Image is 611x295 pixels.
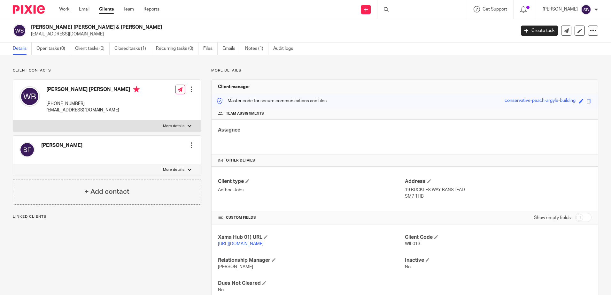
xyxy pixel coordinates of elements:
[579,99,584,103] span: Edit code
[46,101,140,107] p: [PHONE_NUMBER]
[273,42,298,55] a: Audit logs
[218,234,405,241] h4: Xama Hub 01) URL
[245,179,249,183] span: Change Client type
[79,6,89,12] a: Email
[163,124,184,129] p: More details
[427,179,431,183] span: Edit Address
[222,42,240,55] a: Emails
[226,111,264,116] span: Team assignments
[13,42,32,55] a: Details
[123,6,134,12] a: Team
[561,26,571,36] a: Send new email
[36,42,70,55] a: Open tasks (0)
[218,187,405,193] p: Ad-hoc Jobs
[13,68,201,73] p: Client contacts
[405,234,592,241] h4: Client Code
[218,84,250,90] h3: Client manager
[272,258,276,262] span: Edit Relationship Manager
[534,215,571,221] label: Show empty fields
[405,242,420,246] span: WIL013
[99,6,114,12] a: Clients
[143,6,159,12] a: Reports
[218,280,405,287] h4: Dues Not Cleared
[405,178,592,185] h4: Address
[218,257,405,264] h4: Relationship Manager
[226,158,255,163] span: Other details
[262,281,266,285] span: Edit Dues Not Cleared
[575,26,585,36] a: Edit client
[218,215,405,220] h4: CUSTOM FIELDS
[114,42,151,55] a: Closed tasks (1)
[581,4,591,15] img: svg%3E
[264,235,268,239] span: Edit Xama Hub 01) URL
[211,68,598,73] p: More details
[46,107,140,113] p: [EMAIL_ADDRESS][DOMAIN_NAME]
[218,265,253,269] span: [PERSON_NAME]
[216,98,327,104] p: Master code for secure communications and files
[218,127,240,132] span: Assignee
[13,214,201,219] p: Linked clients
[218,178,405,185] h4: Client type
[426,258,429,262] span: Edit Inactive
[483,7,507,11] span: Get Support
[19,86,40,107] img: svg%3E
[41,142,82,149] h4: [PERSON_NAME]
[133,86,140,93] i: Primary
[405,187,592,193] p: 19 BUCKLES WAY BANSTEAD
[31,31,511,37] p: [EMAIL_ADDRESS][DOMAIN_NAME]
[245,42,268,55] a: Notes (1)
[218,242,264,246] a: [URL][DOMAIN_NAME]
[543,6,578,12] p: [PERSON_NAME]
[13,24,26,37] img: svg%3E
[31,24,415,31] h2: [PERSON_NAME] [PERSON_NAME] & [PERSON_NAME]
[405,257,592,264] h4: Inactive
[521,26,558,36] a: Create task
[587,99,592,103] span: Copy to clipboard
[19,142,35,157] img: svg%3E
[218,288,224,292] span: No
[434,235,438,239] span: Edit Client Code
[405,265,411,269] span: No
[163,167,184,172] p: More details
[156,42,198,55] a: Recurring tasks (0)
[59,6,69,12] a: Work
[85,187,129,197] h4: + Add contact
[75,42,110,55] a: Client tasks (0)
[46,86,140,94] h4: [PERSON_NAME] [PERSON_NAME]
[203,42,218,55] a: Files
[405,193,592,200] p: SM7 1HB
[505,97,576,105] div: conservative-peach-argyle-building
[13,5,45,14] img: Pixie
